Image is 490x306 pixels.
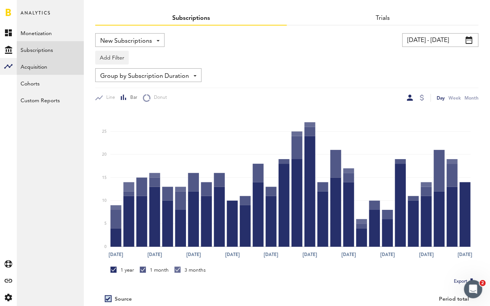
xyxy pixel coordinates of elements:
text: [DATE] [147,251,162,258]
div: Month [464,94,479,102]
a: Cohorts [17,75,84,92]
a: Acquisition [17,58,84,75]
text: [DATE] [303,251,317,258]
div: 1 year [110,267,134,274]
text: [DATE] [109,251,123,258]
text: [DATE] [186,251,201,258]
a: Trials [376,15,390,21]
div: Week [448,94,461,102]
span: New Subscriptions [100,35,152,48]
div: Period total [296,296,469,303]
text: [DATE] [419,251,434,258]
div: Day [437,94,445,102]
text: 10 [102,199,107,203]
a: Subscriptions [172,15,210,21]
text: [DATE] [225,251,240,258]
text: 5 [104,222,107,226]
div: 3 months [175,267,206,274]
div: Source [115,296,132,303]
span: Donut [151,95,167,101]
iframe: Intercom live chat [464,280,482,298]
span: Group by Subscription Duration [100,70,189,83]
img: Export [467,277,476,286]
text: 0 [104,245,107,249]
text: [DATE] [341,251,356,258]
text: 20 [102,153,107,156]
a: Custom Reports [17,92,84,108]
text: [DATE] [458,251,472,258]
span: Support [16,5,43,12]
text: 15 [102,176,107,180]
text: [DATE] [264,251,279,258]
text: [DATE] [380,251,395,258]
span: Line [103,95,115,101]
div: 1 month [140,267,169,274]
span: Bar [127,95,137,101]
button: Export [452,277,479,287]
span: Analytics [21,8,51,24]
text: 25 [102,130,107,134]
button: Add Filter [95,51,129,64]
span: 2 [480,280,486,286]
a: Subscriptions [17,41,84,58]
a: Monetization [17,24,84,41]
